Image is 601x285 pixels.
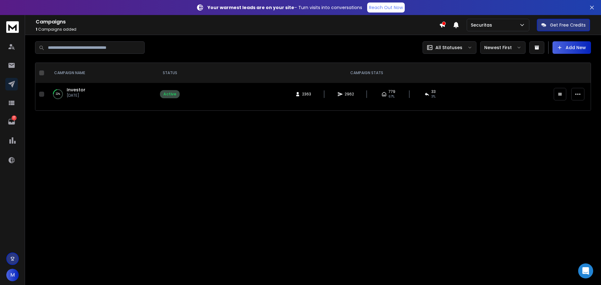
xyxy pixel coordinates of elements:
button: Newest First [480,41,526,54]
button: Add New [552,41,591,54]
p: Securitas [471,22,495,28]
button: Get Free Credits [537,19,590,31]
button: M [6,269,19,281]
div: Open Intercom Messenger [578,263,593,278]
a: 17 [5,115,18,128]
th: CAMPAIGN NAME [47,63,156,83]
span: 67 % [388,94,394,99]
p: Campaigns added [36,27,439,32]
h1: Campaigns [36,18,439,26]
span: 779 [388,89,395,94]
a: Reach Out Now [367,3,405,13]
p: All Statuses [435,44,462,51]
p: Get Free Credits [550,22,586,28]
p: 17 [12,115,17,120]
th: CAMPAIGN STATS [183,63,550,83]
th: STATUS [156,63,183,83]
span: 33 [431,89,436,94]
strong: Your warmest leads are on your site [208,4,294,11]
p: 22 % [56,91,60,97]
a: Investor [67,87,85,93]
span: 3 % [431,94,435,99]
img: logo [6,21,19,33]
span: 1 [36,27,37,32]
td: 22%Investor[DATE] [47,83,156,105]
span: 2363 [302,92,311,97]
p: – Turn visits into conversations [208,4,362,11]
span: 2962 [345,92,354,97]
p: Reach Out Now [369,4,403,11]
p: [DATE] [67,93,85,98]
div: Active [163,92,176,97]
